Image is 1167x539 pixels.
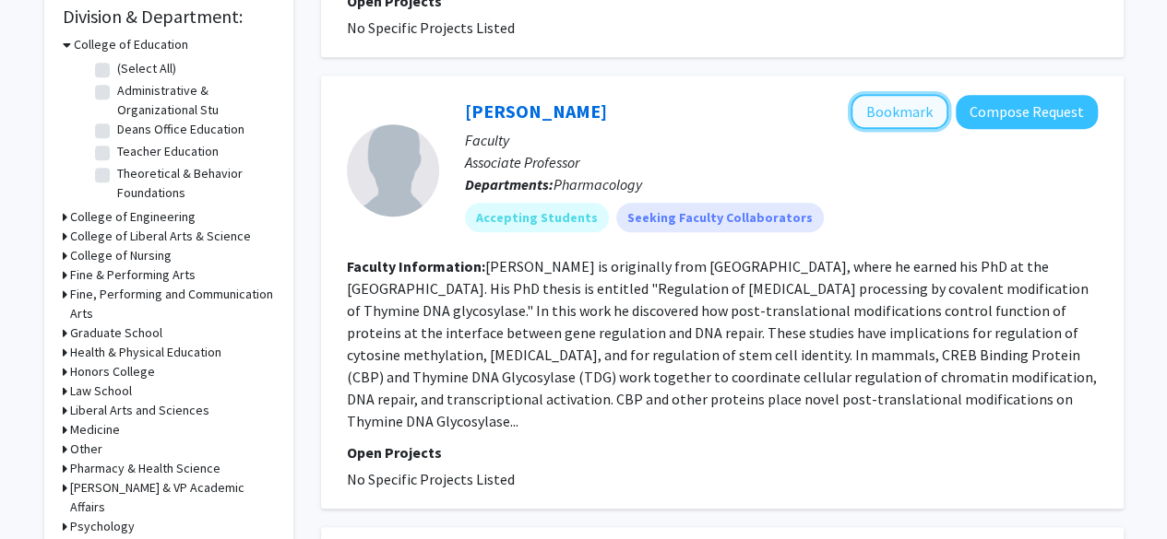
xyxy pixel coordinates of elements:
[70,265,196,285] h3: Fine & Performing Arts
[347,441,1098,463] p: Open Projects
[14,456,78,525] iframe: Chat
[70,323,162,343] h3: Graduate School
[554,175,642,193] span: Pharmacology
[70,420,120,439] h3: Medicine
[465,175,554,193] b: Departments:
[956,95,1098,129] button: Compose Request to Ryan Mohan
[347,257,485,275] b: Faculty Information:
[70,439,102,459] h3: Other
[70,517,135,536] h3: Psychology
[70,401,209,420] h3: Liberal Arts and Sciences
[70,227,251,246] h3: College of Liberal Arts & Science
[117,142,219,161] label: Teacher Education
[70,246,172,265] h3: College of Nursing
[70,207,196,227] h3: College of Engineering
[465,203,609,232] mat-chip: Accepting Students
[465,100,607,123] a: [PERSON_NAME]
[347,470,515,488] span: No Specific Projects Listed
[70,459,220,478] h3: Pharmacy & Health Science
[74,35,188,54] h3: College of Education
[117,120,244,139] label: Deans Office Education
[63,6,275,28] h2: Division & Department:
[117,59,176,78] label: (Select All)
[70,285,275,323] h3: Fine, Performing and Communication Arts
[117,81,270,120] label: Administrative & Organizational Stu
[851,94,948,129] button: Add Ryan Mohan to Bookmarks
[616,203,824,232] mat-chip: Seeking Faculty Collaborators
[70,478,275,517] h3: [PERSON_NAME] & VP Academic Affairs
[117,164,270,203] label: Theoretical & Behavior Foundations
[347,257,1097,430] fg-read-more: [PERSON_NAME] is originally from [GEOGRAPHIC_DATA], where he earned his PhD at the [GEOGRAPHIC_DA...
[465,151,1098,173] p: Associate Professor
[465,129,1098,151] p: Faculty
[70,362,155,381] h3: Honors College
[70,343,221,362] h3: Health & Physical Education
[70,381,132,401] h3: Law School
[347,18,515,37] span: No Specific Projects Listed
